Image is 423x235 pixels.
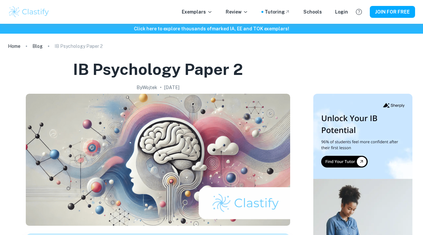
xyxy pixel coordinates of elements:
p: Review [226,8,248,16]
h2: By Wojtek [136,84,157,91]
p: • [160,84,162,91]
a: Tutoring [265,8,290,16]
h6: Click here to explore thousands of marked IA, EE and TOK exemplars ! [1,25,422,32]
a: Blog [32,42,43,51]
button: Help and Feedback [353,6,365,17]
a: Login [335,8,348,16]
h2: [DATE] [164,84,179,91]
p: Exemplars [182,8,212,16]
button: JOIN FOR FREE [370,6,415,18]
img: IB Psychology Paper 2 cover image [26,94,290,226]
a: Schools [303,8,322,16]
p: IB Psychology Paper 2 [55,43,103,50]
h1: IB Psychology Paper 2 [73,59,243,80]
img: Clastify logo [8,5,50,18]
a: Home [8,42,20,51]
